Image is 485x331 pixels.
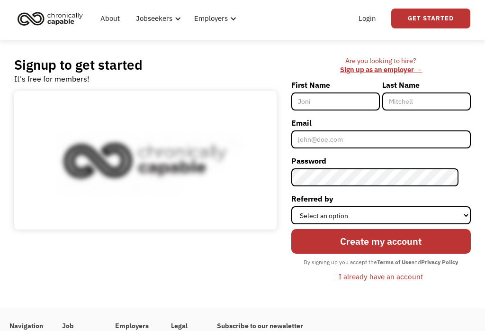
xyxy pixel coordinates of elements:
[15,8,86,29] img: Chronically Capable logo
[377,258,412,266] strong: Terms of Use
[340,65,422,74] a: Sign up as an employer →
[217,322,325,331] h4: Subscribe to our newsletter
[353,3,382,34] a: Login
[291,56,471,74] div: Are you looking to hire? ‍
[332,268,430,285] a: I already have an account
[194,13,228,24] div: Employers
[14,73,90,84] div: It's free for members!
[291,130,471,148] input: john@doe.com
[391,9,470,28] a: Get Started
[171,322,198,331] h4: Legal
[9,322,43,331] h4: Navigation
[382,77,471,92] label: Last Name
[291,77,380,92] label: First Name
[136,13,172,24] div: Jobseekers
[291,153,471,168] label: Password
[339,271,423,282] div: I already have an account
[14,56,143,73] h2: Signup to get started
[115,322,152,331] h4: Employers
[95,3,126,34] a: About
[299,256,463,268] div: By signing up you accept the and
[421,258,458,266] strong: Privacy Policy
[382,92,471,110] input: Mitchell
[291,191,471,206] label: Referred by
[291,229,471,254] input: Create my account
[291,92,380,110] input: Joni
[291,115,471,130] label: Email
